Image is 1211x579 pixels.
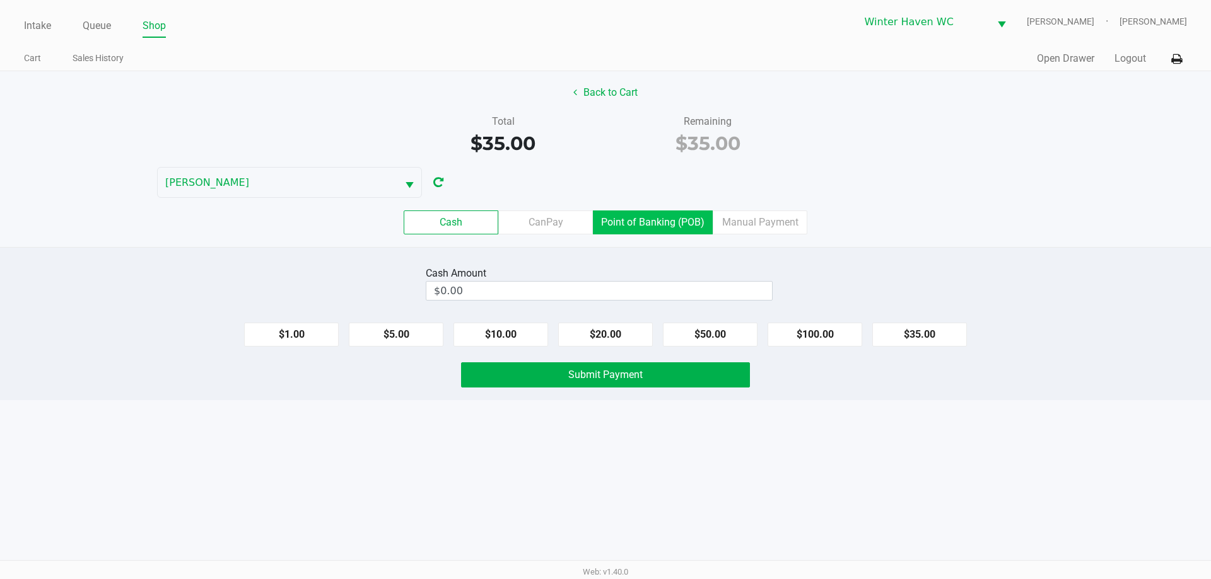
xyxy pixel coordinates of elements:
label: Manual Payment [713,210,807,234]
span: Web: v1.40.0 [583,567,628,576]
button: Back to Cart [565,81,646,105]
button: $10.00 [453,323,548,347]
button: $1.00 [244,323,339,347]
button: $20.00 [558,323,653,347]
div: $35.00 [615,129,801,158]
a: Intake [24,17,51,35]
span: [PERSON_NAME] [1027,15,1120,28]
button: $35.00 [872,323,967,347]
a: Cart [24,50,41,66]
button: $100.00 [768,323,862,347]
div: Cash Amount [426,266,491,281]
div: $35.00 [410,129,596,158]
button: Select [397,168,421,197]
a: Sales History [73,50,124,66]
span: Submit Payment [568,369,643,381]
button: Open Drawer [1037,51,1094,66]
button: $50.00 [663,323,758,347]
label: Point of Banking (POB) [593,210,713,234]
span: Winter Haven WC [865,14,982,30]
div: Total [410,114,596,129]
a: Queue [83,17,111,35]
a: Shop [143,17,166,35]
button: Logout [1114,51,1146,66]
button: Select [990,7,1014,37]
div: Remaining [615,114,801,129]
label: Cash [404,210,498,234]
span: [PERSON_NAME] [165,175,390,190]
button: Submit Payment [461,362,750,387]
span: [PERSON_NAME] [1120,15,1187,28]
button: $5.00 [349,323,443,347]
label: CanPay [498,210,593,234]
